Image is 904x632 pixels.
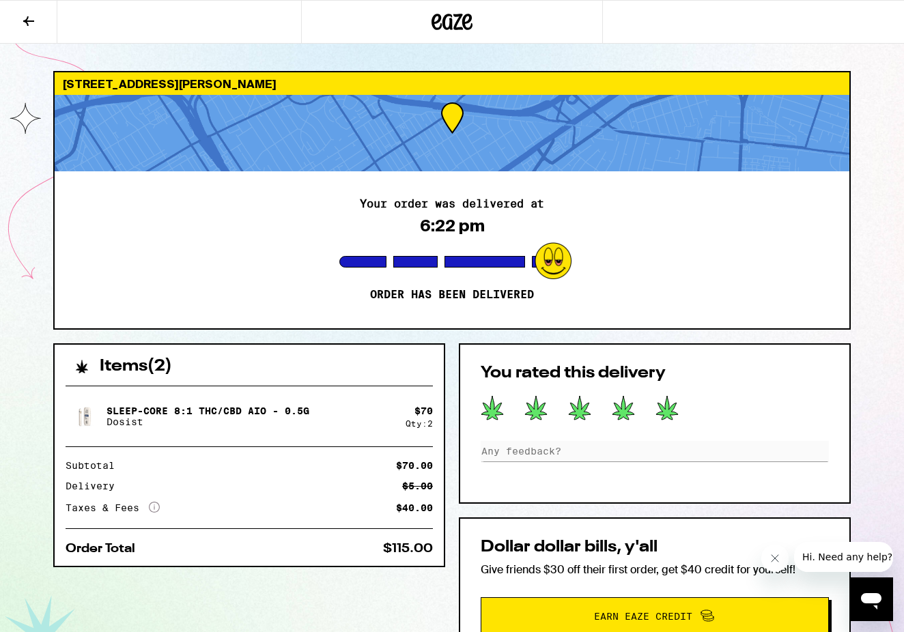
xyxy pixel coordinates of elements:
[396,503,433,513] div: $40.00
[55,72,849,95] div: [STREET_ADDRESS][PERSON_NAME]
[420,216,485,235] div: 6:22 pm
[396,461,433,470] div: $70.00
[481,562,829,577] p: Give friends $30 off their first order, get $40 credit for yourself!
[383,543,433,555] div: $115.00
[761,545,789,572] iframe: Close message
[849,577,893,621] iframe: Button to launch messaging window
[360,199,544,210] h2: Your order was delivered at
[414,405,433,416] div: $ 70
[107,405,309,416] p: Sleep-Core 8:1 THC/CBD AIO - 0.5g
[406,419,433,428] div: Qty: 2
[594,612,692,621] span: Earn Eaze Credit
[370,288,534,302] p: Order has been delivered
[481,365,829,382] h2: You rated this delivery
[100,358,172,375] h2: Items ( 2 )
[107,416,309,427] p: Dosist
[66,543,145,555] div: Order Total
[794,542,893,572] iframe: Message from company
[66,405,104,429] img: Sleep-Core 8:1 THC/CBD AIO - 0.5g
[66,481,124,491] div: Delivery
[66,502,160,514] div: Taxes & Fees
[481,441,829,461] input: Any feedback?
[402,481,433,491] div: $5.00
[66,461,124,470] div: Subtotal
[481,539,829,556] h2: Dollar dollar bills, y'all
